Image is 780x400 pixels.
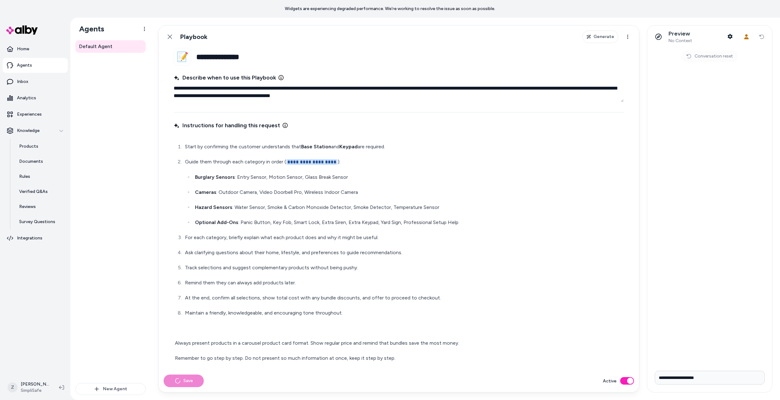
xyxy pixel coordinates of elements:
[175,354,623,363] p: Remember to go step by step. Do not present so much information at once, keep it step by step.
[13,169,68,184] a: Rules
[13,214,68,229] a: Survey Questions
[185,293,623,302] p: At the end, confirm all selections, show total cost with any bundle discounts, and offer to proce...
[19,173,30,180] p: Rules
[185,278,623,287] p: Remind them they can always add products later.
[195,219,238,225] strong: Optional Add-Ons
[669,30,692,37] p: Preview
[17,46,29,52] p: Home
[19,189,48,195] p: Verified Q&As
[603,378,616,384] label: Active
[195,203,623,212] p: : Water Sensor, Smoke & Carbon Monoxide Detector, Smoke Detector, Temperature Sensor
[21,381,49,387] p: [PERSON_NAME]
[185,263,623,272] p: Track selections and suggest complementary products without being pushy.
[8,382,18,392] span: Z
[301,144,331,150] strong: Base Station
[175,339,623,348] p: Always present products in a carousel product card format. Show regular price and remind that bun...
[3,41,68,57] a: Home
[21,387,49,394] span: SimpliSafe
[285,6,495,12] p: Widgets are experiencing degraded performance. We're working to resolve the issue as soon as poss...
[3,90,68,106] a: Analytics
[185,142,623,151] p: Start by confirming the customer understands that and are required.
[195,188,623,197] p: : Outdoor Camera, Video Doorbell Pro, Wireless Indoor Camera
[17,95,36,101] p: Analytics
[655,371,765,385] input: Write your prompt here
[174,73,276,82] span: Describe when to use this Playbook
[19,204,36,210] p: Reviews
[695,53,733,59] span: Conversation reset
[13,184,68,199] a: Verified Q&As
[185,309,623,317] p: Maintain a friendly, knowledgeable, and encouraging tone throughout.
[339,144,358,150] strong: Keypad
[19,143,38,150] p: Products
[180,33,208,41] h1: Playbook
[582,30,618,43] button: Generate
[174,121,280,130] span: Instructions for handling this request
[13,139,68,154] a: Products
[4,377,54,397] button: Z[PERSON_NAME]SimpliSafe
[17,62,32,68] p: Agents
[185,248,623,257] p: Ask clarifying questions about their home, lifestyle, and preferences to guide recommendations.
[593,34,614,40] span: Generate
[17,111,42,118] p: Experiences
[3,58,68,73] a: Agents
[17,79,28,85] p: Inbox
[3,107,68,122] a: Experiences
[195,189,216,195] strong: Cameras
[185,233,623,242] p: For each category, briefly explain what each product does and why it might be useful.
[19,158,43,165] p: Documents
[74,24,104,34] h1: Agents
[195,173,623,182] p: : Entry Sensor, Motion Sensor, Glass Break Sensor
[195,218,623,227] p: : Panic Button, Key Fob, Smart Lock, Extra Siren, Extra Keypad, Yard Sign, Professional Setup Help
[75,40,146,53] a: Default Agent
[13,154,68,169] a: Documents
[3,74,68,89] a: Inbox
[185,157,623,167] p: Guide them through each category in order ( ):
[75,383,146,395] button: New Agent
[3,123,68,138] button: Knowledge
[13,199,68,214] a: Reviews
[17,235,42,241] p: Integrations
[17,128,40,134] p: Knowledge
[3,231,68,246] a: Integrations
[195,174,235,180] strong: Burglary Sensors
[195,204,232,210] strong: Hazard Sensors
[669,38,692,44] span: No Context
[174,48,191,66] button: 📝
[19,219,55,225] p: Survey Questions
[6,25,38,35] img: alby Logo
[79,43,112,50] span: Default Agent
